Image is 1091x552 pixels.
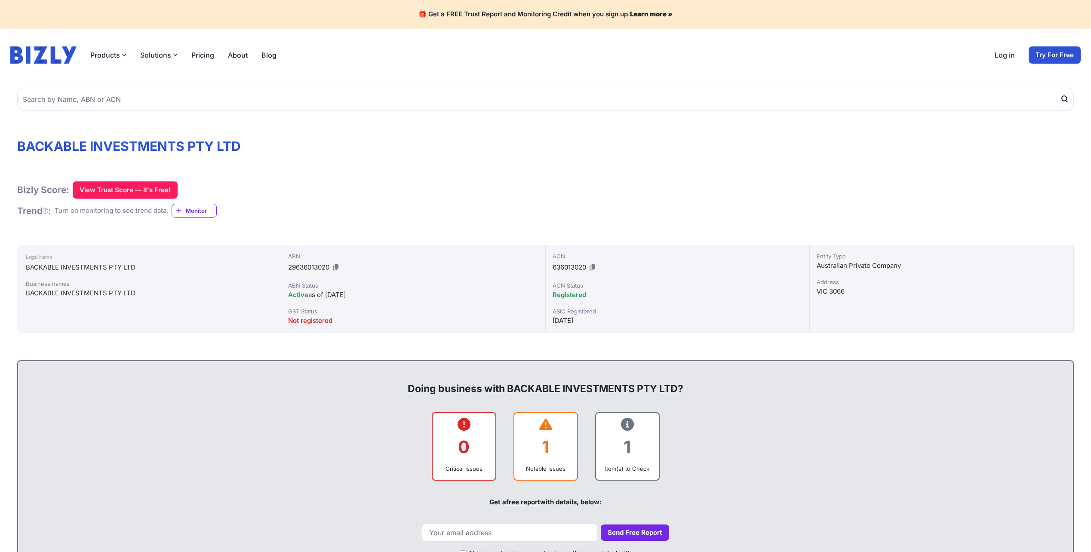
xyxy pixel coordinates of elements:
[186,206,216,215] span: Monitor
[261,50,277,60] a: Blog
[439,464,489,473] div: Critical Issues
[553,263,586,271] span: 636013020
[506,498,540,506] a: free report
[17,205,51,217] h1: Trend :
[172,204,217,218] a: Monitor
[817,261,1066,271] div: Australian Private Company
[140,50,178,60] button: Solutions
[1029,46,1081,64] a: Try For Free
[553,291,586,299] span: Registered
[10,10,1081,18] h4: 🎁 Get a FREE Trust Report and Monitoring Credit when you sign up.
[228,50,248,60] a: About
[553,281,802,290] div: ACN Status
[601,524,669,541] button: Send Free Report
[26,262,272,273] div: BACKABLE INVESTMENTS PTY LTD
[422,524,597,542] input: Your email address
[26,252,272,262] div: Legal Name
[817,286,1066,297] div: VIC 3066
[439,429,489,464] div: 0
[17,184,69,196] h1: Bizly Score:
[603,429,652,464] div: 1
[521,429,570,464] div: 1
[521,464,570,473] div: Notable Issues
[553,316,802,326] div: [DATE]
[73,181,178,199] button: View Trust Score — It's Free!
[288,290,538,300] div: as of [DATE]
[17,138,1074,154] h1: BACKABLE INVESTMENTS PTY LTD
[288,281,538,290] div: ABN Status
[288,307,538,316] div: GST Status
[17,88,1074,111] input: Search by Name, ABN or ACN
[288,316,332,325] span: Not registered
[553,307,802,316] div: ASIC Registered
[995,50,1015,60] a: Log in
[26,279,272,288] div: Business names
[191,50,214,60] a: Pricing
[26,288,272,298] div: BACKABLE INVESTMENTS PTY LTD
[817,252,1066,261] div: Entity Type
[288,263,329,271] span: 29636013020
[553,252,802,261] div: ACN
[817,278,1066,286] div: Address
[630,10,673,18] a: Learn more »
[603,464,652,473] div: Item(s) to Check
[55,206,168,216] div: Turn on monitoring to see trend data.
[288,252,538,261] div: ABN
[27,368,1064,396] div: Doing business with BACKABLE INVESTMENTS PTY LTD?
[90,50,126,60] button: Products
[489,498,602,506] span: Get a with details, below:
[288,291,308,299] span: Active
